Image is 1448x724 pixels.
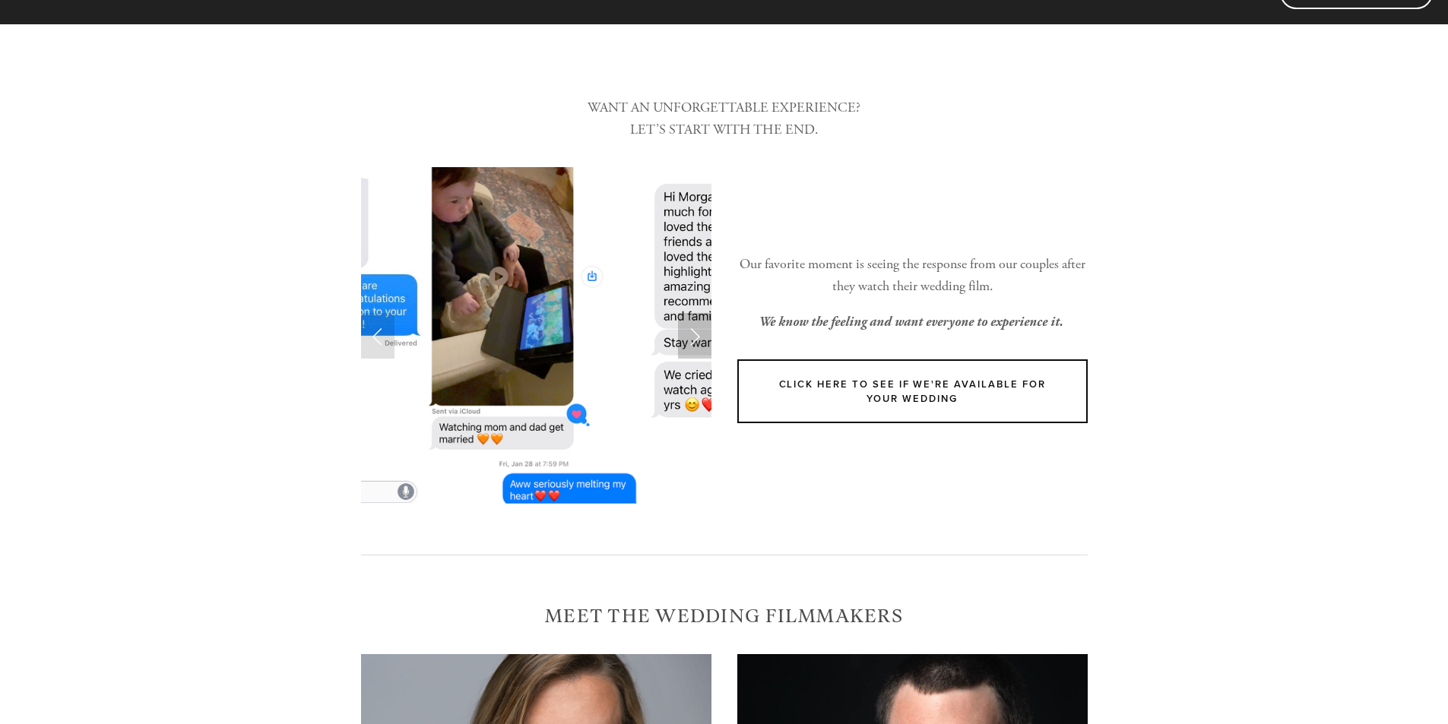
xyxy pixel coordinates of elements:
em: We know the feeling and want everyone to experience it. [759,314,1063,330]
a: Click Here to see if We're available for your wedding [737,359,1088,423]
p: WANT AN UNFORGETTABLE EXPERIENCE? LET’S START WITH THE END. [361,97,1088,141]
h2: Meet the Wedding Filmmakers [361,605,1088,628]
img: Unique copy.PNG [426,167,645,504]
p: Our favorite moment is seeing the response from our couples after they watch their wedding film. [737,254,1088,298]
a: Next Slide [678,313,711,359]
a: Previous Slide [361,313,394,359]
img: Highlight 1 copy 2.PNG [645,167,913,504]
